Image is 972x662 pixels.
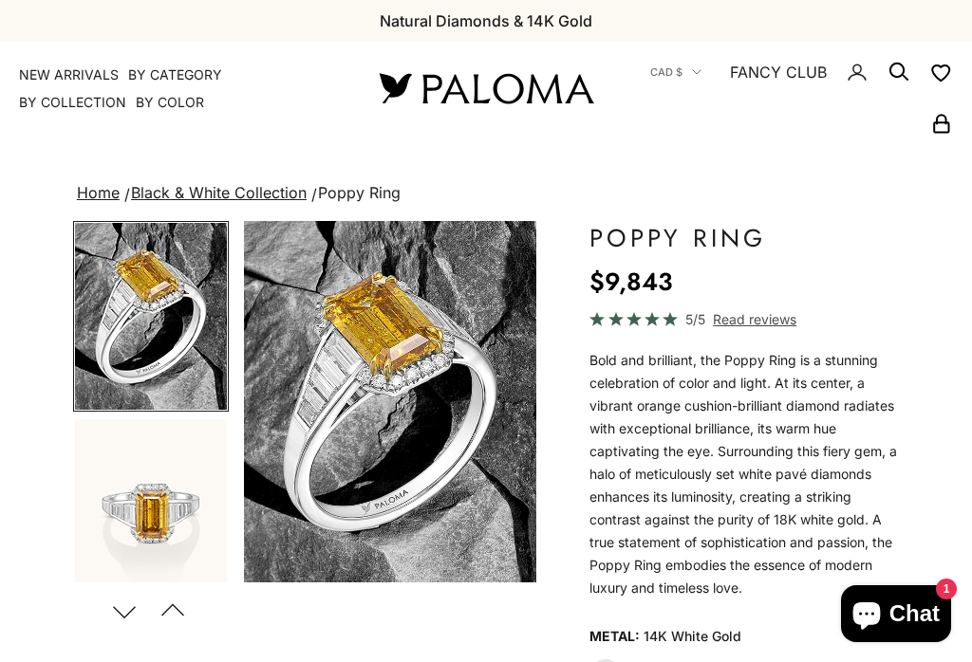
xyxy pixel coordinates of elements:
[380,9,592,33] p: Natural Diamonds & 14K Gold
[730,60,827,84] a: FANCY CLUB
[650,64,682,81] span: CAD $
[685,308,705,330] span: 5/5
[713,308,796,330] span: Read reviews
[244,221,537,582] img: #YellowGold #WhiteGold #RoseGold
[75,223,227,410] img: #YellowGold #WhiteGold #RoseGold
[77,183,120,202] a: Home
[19,65,334,112] nav: Primary navigation
[128,65,222,84] summary: By Category
[244,221,537,582] div: Item 1 of 10
[19,93,126,112] summary: By Collection
[318,183,401,202] span: Poppy Ring
[136,93,204,112] summary: By Color
[589,622,640,651] legend: Metal:
[589,263,673,301] sale-price: $9,843
[650,64,701,81] button: CAD $
[19,65,119,84] a: NEW ARRIVALS
[73,221,229,412] button: Go to item 1
[75,419,227,607] img: #YellowGold #WhiteGold #RoseGold
[589,352,897,596] span: Bold and brilliant, the Poppy Ring is a stunning celebration of color and light. At its center, a...
[644,622,741,651] variant-option-value: 14K White Gold
[589,221,899,255] h1: Poppy Ring
[589,308,899,330] a: 5/5 Read reviews
[73,417,229,609] button: Go to item 2
[131,183,307,202] a: Black & White Collection
[73,180,899,207] nav: breadcrumbs
[835,585,957,647] inbox-online-store-chat: Shopify online store chat
[638,42,953,135] nav: Secondary navigation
